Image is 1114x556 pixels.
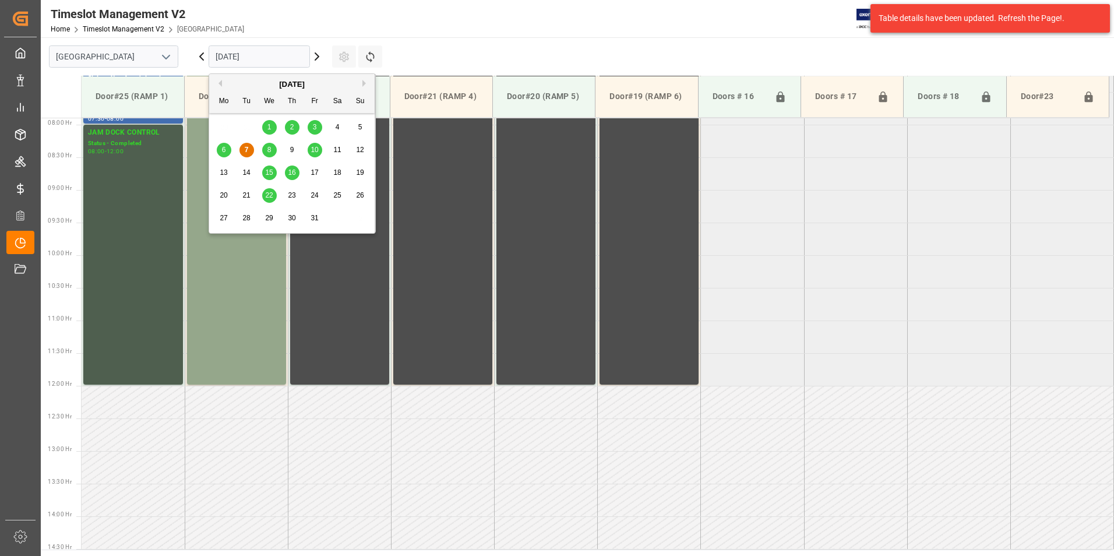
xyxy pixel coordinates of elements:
[330,188,345,203] div: Choose Saturday, October 25th, 2025
[308,211,322,226] div: Choose Friday, October 31st, 2025
[262,211,277,226] div: Choose Wednesday, October 29th, 2025
[308,120,322,135] div: Choose Friday, October 3rd, 2025
[48,478,72,485] span: 13:30 Hr
[353,143,368,157] div: Choose Sunday, October 12th, 2025
[879,12,1093,24] div: Table details have been updated. Refresh the Page!.
[49,45,178,68] input: Type to search/select
[265,191,273,199] span: 22
[222,146,226,154] span: 6
[333,191,341,199] span: 25
[353,188,368,203] div: Choose Sunday, October 26th, 2025
[313,123,317,131] span: 3
[290,123,294,131] span: 2
[308,166,322,180] div: Choose Friday, October 17th, 2025
[502,86,586,107] div: Door#20 (RAMP 5)
[356,146,364,154] span: 12
[285,166,299,180] div: Choose Thursday, October 16th, 2025
[330,94,345,109] div: Sa
[91,86,175,107] div: Door#25 (RAMP 1)
[311,191,318,199] span: 24
[88,149,105,154] div: 08:00
[48,446,72,452] span: 13:00 Hr
[358,123,362,131] span: 5
[311,214,318,222] span: 31
[217,94,231,109] div: Mo
[288,168,295,177] span: 16
[285,188,299,203] div: Choose Thursday, October 23rd, 2025
[209,45,310,68] input: DD.MM.YYYY
[239,211,254,226] div: Choose Tuesday, October 28th, 2025
[856,9,897,29] img: Exertis%20JAM%20-%20Email%20Logo.jpg_1722504956.jpg
[213,116,372,230] div: month 2025-10
[215,80,222,87] button: Previous Month
[88,127,178,139] div: JAM DOCK CONTROL
[262,188,277,203] div: Choose Wednesday, October 22nd, 2025
[290,146,294,154] span: 9
[157,48,174,66] button: open menu
[267,146,272,154] span: 8
[51,25,70,33] a: Home
[48,217,72,224] span: 09:30 Hr
[48,511,72,518] span: 14:00 Hr
[105,149,107,154] div: -
[262,143,277,157] div: Choose Wednesday, October 8th, 2025
[217,188,231,203] div: Choose Monday, October 20th, 2025
[107,116,124,121] div: 08:00
[262,94,277,109] div: We
[48,315,72,322] span: 11:00 Hr
[353,166,368,180] div: Choose Sunday, October 19th, 2025
[265,214,273,222] span: 29
[308,143,322,157] div: Choose Friday, October 10th, 2025
[48,544,72,550] span: 14:30 Hr
[605,86,688,107] div: Door#19 (RAMP 6)
[88,116,105,121] div: 07:30
[333,168,341,177] span: 18
[220,214,227,222] span: 27
[288,214,295,222] span: 30
[288,191,295,199] span: 23
[308,188,322,203] div: Choose Friday, October 24th, 2025
[217,166,231,180] div: Choose Monday, October 13th, 2025
[217,211,231,226] div: Choose Monday, October 27th, 2025
[913,86,975,108] div: Doors # 18
[242,191,250,199] span: 21
[311,168,318,177] span: 17
[239,143,254,157] div: Choose Tuesday, October 7th, 2025
[242,168,250,177] span: 14
[107,149,124,154] div: 12:00
[48,413,72,420] span: 12:30 Hr
[262,166,277,180] div: Choose Wednesday, October 15th, 2025
[362,80,369,87] button: Next Month
[51,5,244,23] div: Timeslot Management V2
[48,348,72,354] span: 11:30 Hr
[353,120,368,135] div: Choose Sunday, October 5th, 2025
[220,168,227,177] span: 13
[285,211,299,226] div: Choose Thursday, October 30th, 2025
[217,143,231,157] div: Choose Monday, October 6th, 2025
[209,79,375,90] div: [DATE]
[239,188,254,203] div: Choose Tuesday, October 21st, 2025
[285,94,299,109] div: Th
[220,191,227,199] span: 20
[48,250,72,256] span: 10:00 Hr
[262,120,277,135] div: Choose Wednesday, October 1st, 2025
[194,86,277,107] div: Door#24 (RAMP 2)
[265,168,273,177] span: 15
[105,116,107,121] div: -
[810,86,872,108] div: Doors # 17
[330,143,345,157] div: Choose Saturday, October 11th, 2025
[1016,86,1078,108] div: Door#23
[48,283,72,289] span: 10:30 Hr
[330,120,345,135] div: Choose Saturday, October 4th, 2025
[285,143,299,157] div: Choose Thursday, October 9th, 2025
[239,94,254,109] div: Tu
[267,123,272,131] span: 1
[285,120,299,135] div: Choose Thursday, October 2nd, 2025
[245,146,249,154] span: 7
[48,185,72,191] span: 09:00 Hr
[83,25,164,33] a: Timeslot Management V2
[400,86,483,107] div: Door#21 (RAMP 4)
[708,86,770,108] div: Doors # 16
[311,146,318,154] span: 10
[239,166,254,180] div: Choose Tuesday, October 14th, 2025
